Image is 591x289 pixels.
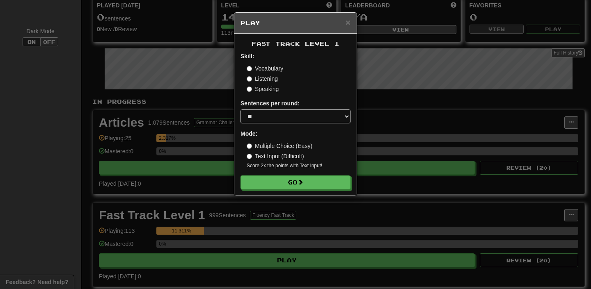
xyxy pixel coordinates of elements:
[241,99,300,107] label: Sentences per round:
[346,18,350,27] span: ×
[247,154,252,159] input: Text Input (Difficult)
[247,66,252,71] input: Vocabulary
[247,64,283,73] label: Vocabulary
[241,53,254,59] strong: Skill:
[346,18,350,27] button: Close
[241,19,350,27] h5: Play
[241,130,257,137] strong: Mode:
[247,152,304,160] label: Text Input (Difficult)
[247,86,252,92] input: Speaking
[252,40,339,47] span: Fast Track Level 1
[247,85,279,93] label: Speaking
[247,75,278,83] label: Listening
[247,76,252,82] input: Listening
[247,142,312,150] label: Multiple Choice (Easy)
[241,175,350,189] button: Go
[247,162,350,169] small: Score 2x the points with Text Input !
[247,143,252,149] input: Multiple Choice (Easy)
